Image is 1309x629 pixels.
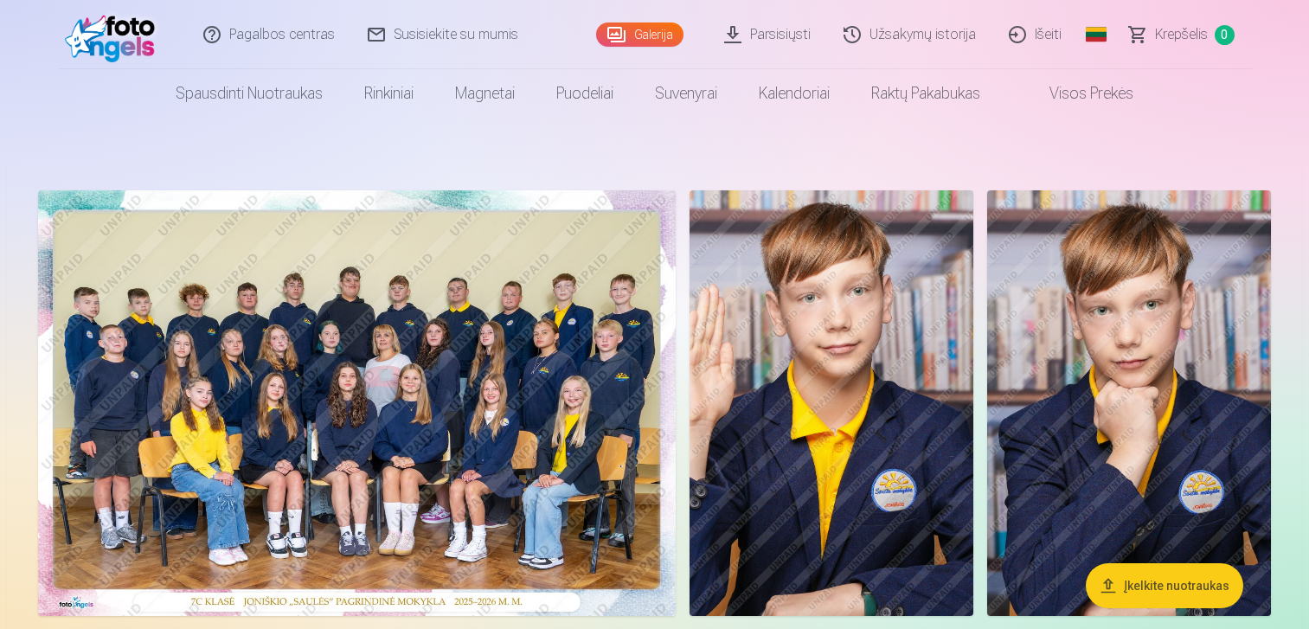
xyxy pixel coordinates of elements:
[738,69,850,118] a: Kalendoriai
[1155,24,1208,45] span: Krepšelis
[596,22,683,47] a: Galerija
[1001,69,1154,118] a: Visos prekės
[536,69,634,118] a: Puodeliai
[65,7,164,62] img: /fa2
[850,69,1001,118] a: Raktų pakabukas
[634,69,738,118] a: Suvenyrai
[343,69,434,118] a: Rinkiniai
[1215,25,1235,45] span: 0
[1086,563,1243,608] button: Įkelkite nuotraukas
[155,69,343,118] a: Spausdinti nuotraukas
[434,69,536,118] a: Magnetai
